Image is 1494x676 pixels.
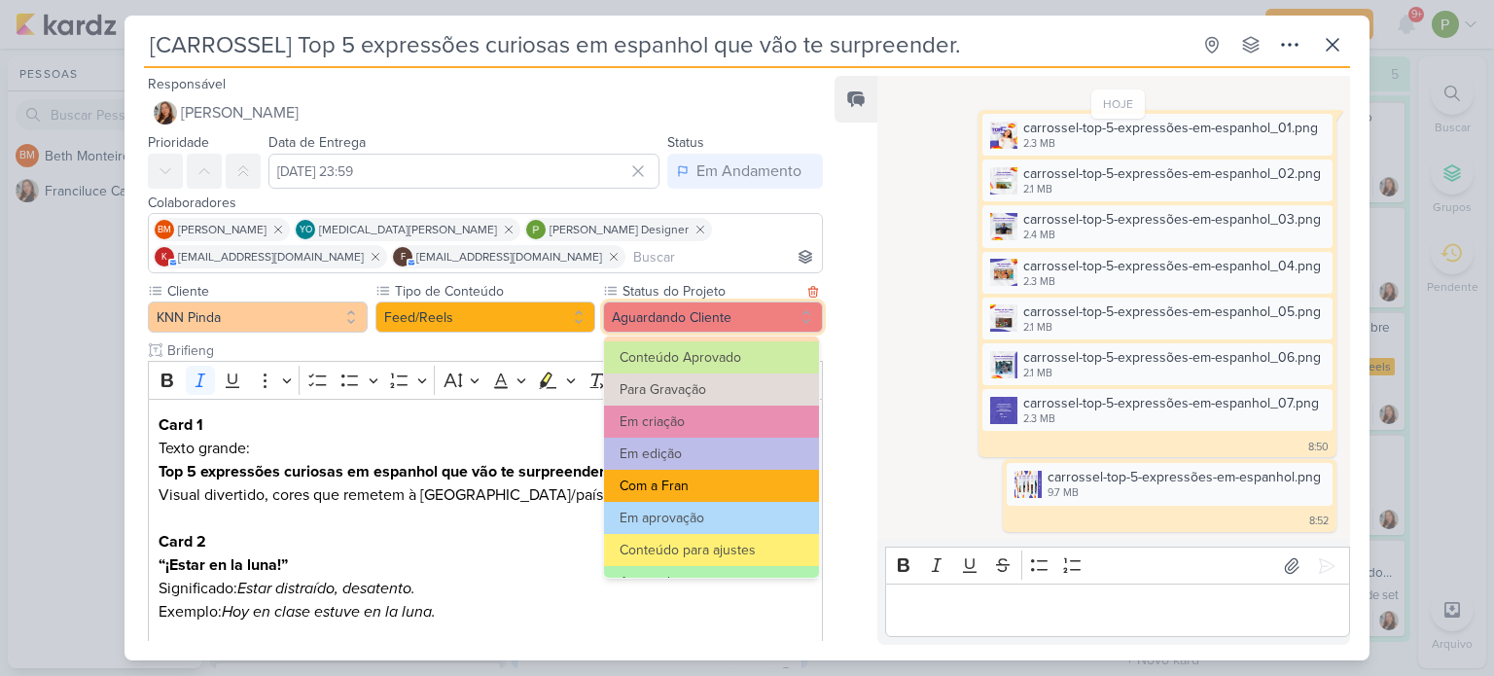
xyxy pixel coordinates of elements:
[1023,320,1321,336] div: 2.1 MB
[990,167,1017,195] img: P9b19kzSusYSeWOcU2CK0TZYAHAtVgKaEfAnBIuB.png
[604,438,819,470] button: Em edição
[268,154,659,189] input: Select a date
[375,302,595,333] button: Feed/Reels
[159,555,288,575] strong: “¡Estar en la luna!”
[1023,393,1319,413] div: carrossel-top-5-expressões-em-espanhol_07.png
[1309,514,1329,529] div: 8:52
[982,389,1333,431] div: carrossel-top-5-expressões-em-espanhol_07.png
[165,281,368,302] label: Cliente
[159,437,812,483] p: Texto grande:
[319,221,497,238] span: [MEDICAL_DATA][PERSON_NAME]
[268,134,366,151] label: Data de Entrega
[159,577,812,600] p: Significado:
[159,532,206,551] strong: Card 2
[604,341,819,374] button: Conteúdo Aprovado
[1023,228,1321,243] div: 2.4 MB
[148,134,209,151] label: Prioridade
[144,27,1191,62] input: Kard Sem Título
[550,221,689,238] span: [PERSON_NAME] Designer
[603,302,823,333] button: Aguardando Cliente
[621,281,801,302] label: Status do Projeto
[148,361,823,399] div: Editor toolbar
[982,205,1333,247] div: carrossel-top-5-expressões-em-espanhol_03.png
[300,226,312,235] p: YO
[1308,440,1329,455] div: 8:50
[990,122,1017,149] img: cpnvkqoEfTwyIrFDHTroKP9gTNFbT5RlxIvAnErs.png
[154,101,177,125] img: Franciluce Carvalho
[148,302,368,333] button: KNN Pinda
[667,154,823,189] button: Em Andamento
[148,193,823,213] div: Colaboradores
[990,259,1017,286] img: 5N0wctNoA1IoKyS0BQCK74MCWG3lrhurfb9ePiQW.png
[1048,467,1321,487] div: carrossel-top-5-expressões-em-espanhol.png
[296,220,315,239] div: Yasmin Oliveira
[604,534,819,566] button: Conteúdo para ajustes
[667,134,704,151] label: Status
[1023,163,1321,184] div: carrossel-top-5-expressões-em-espanhol_02.png
[178,221,267,238] span: [PERSON_NAME]
[148,95,823,130] button: [PERSON_NAME]
[1023,118,1318,138] div: carrossel-top-5-expressões-em-espanhol_01.png
[604,374,819,406] button: Para Gravação
[982,160,1333,201] div: carrossel-top-5-expressões-em-espanhol_02.png
[401,253,406,263] p: f
[1007,463,1333,505] div: carrossel-top-5-expressões-em-espanhol.png
[696,160,801,183] div: Em Andamento
[990,304,1017,332] img: L8GlPNF3F3QnPbHKfcF8H1OIuHNW24vRUPi1RZcB.png
[1023,182,1321,197] div: 2.1 MB
[163,340,823,361] input: Texto sem título
[159,483,812,507] p: Visual divertido, cores que remetem à [GEOGRAPHIC_DATA]/países hispânicos.
[222,602,436,622] i: Hoy en clase estuve en la luna.
[990,351,1017,378] img: 5q2pX36EgVT9ZeFdD5WMe3AoGAvKsxRIK2AranIs.png
[604,566,819,598] button: Aprovado
[982,252,1333,294] div: carrossel-top-5-expressões-em-espanhol_04.png
[155,220,174,239] div: Beth Monteiro
[393,281,595,302] label: Tipo de Conteúdo
[1023,347,1321,368] div: carrossel-top-5-expressões-em-espanhol_06.png
[1023,136,1318,152] div: 2.3 MB
[629,245,818,268] input: Buscar
[1023,366,1321,381] div: 2.1 MB
[1023,274,1321,290] div: 2.3 MB
[1023,209,1321,230] div: carrossel-top-5-expressões-em-espanhol_03.png
[604,502,819,534] button: Em aprovação
[1023,411,1319,427] div: 2.3 MB
[1048,485,1321,501] div: 9.7 MB
[237,579,415,598] i: Estar distraído, desatento.
[148,76,226,92] label: Responsável
[982,298,1333,339] div: carrossel-top-5-expressões-em-espanhol_05.png
[982,114,1333,156] div: carrossel-top-5-expressões-em-espanhol_01.png
[526,220,546,239] img: Paloma Paixão Designer
[1023,256,1321,276] div: carrossel-top-5-expressões-em-espanhol_04.png
[181,101,299,125] span: [PERSON_NAME]
[159,600,812,623] p: Exemplo:
[990,397,1017,424] img: 36ni1u5aCtDziV5RwqMXyJd1K28wDvfsKbT4WOI6.png
[1023,302,1321,322] div: carrossel-top-5-expressões-em-espanhol_05.png
[155,247,174,267] div: knnpinda@gmail.com
[885,547,1350,585] div: Editor toolbar
[159,415,203,435] strong: Card 1
[1014,471,1042,498] img: Jl2WQaLTJiiZEdzDb9v8iCdVAkT1tLFAnifAP6ox.png
[161,253,167,263] p: k
[604,406,819,438] button: Em criação
[393,247,412,267] div: financeiro.knnpinda@gmail.com
[990,213,1017,240] img: r5JT16g5pUCHWDfmWobmOCm00XR6pI4sznE85tbx.png
[158,226,171,235] p: BM
[885,584,1350,637] div: Editor editing area: main
[159,462,605,481] strong: Top 5 expressões curiosas em espanhol que vão te surpreender
[416,248,602,266] span: [EMAIL_ADDRESS][DOMAIN_NAME]
[604,470,819,502] button: Com a Fran
[178,248,364,266] span: [EMAIL_ADDRESS][DOMAIN_NAME]
[982,343,1333,385] div: carrossel-top-5-expressões-em-espanhol_06.png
